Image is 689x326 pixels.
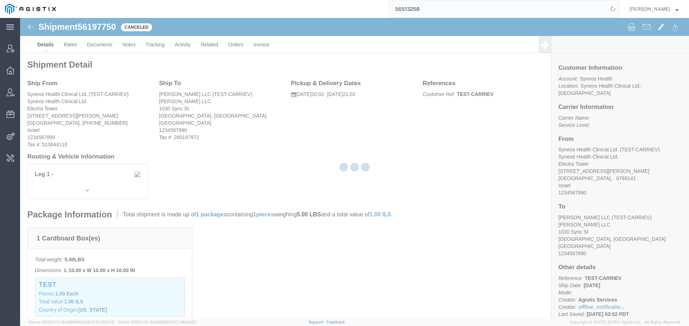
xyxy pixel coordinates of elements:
span: Abbie Wilkiemeyer [629,5,670,13]
span: [DATE] 09:51:12 [87,320,115,324]
img: logo [5,4,56,14]
input: Search for shipment number, reference number [390,0,608,18]
span: [DATE] 08:44:20 [166,320,196,324]
span: Client: 2025.17.0-5dd568f [118,320,196,324]
button: [PERSON_NAME] [629,5,679,13]
span: Server: 2025.17.0-16a969492de [29,320,115,324]
span: Copyright © [DATE]-[DATE] Agistix Inc., All Rights Reserved [570,319,680,325]
a: Feedback [327,320,345,324]
a: Support [309,320,327,324]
